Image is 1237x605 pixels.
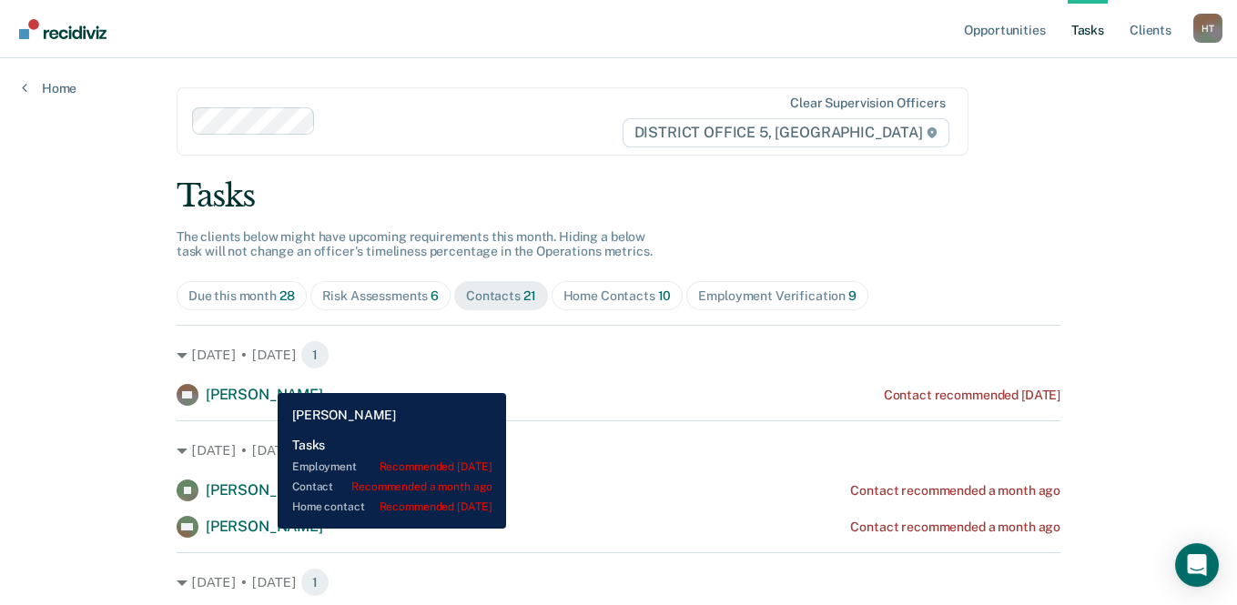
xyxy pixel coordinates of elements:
[1193,14,1222,43] div: H T
[431,288,439,303] span: 6
[848,288,857,303] span: 9
[300,340,330,369] span: 1
[206,386,323,403] span: [PERSON_NAME]
[188,288,295,304] div: Due this month
[523,288,536,303] span: 21
[300,436,331,465] span: 2
[850,483,1060,499] div: Contact recommended a month ago
[177,229,653,259] span: The clients below might have upcoming requirements this month. Hiding a below task will not chang...
[658,288,672,303] span: 10
[698,288,857,304] div: Employment Verification
[1193,14,1222,43] button: Profile dropdown button
[790,96,945,111] div: Clear supervision officers
[322,288,440,304] div: Risk Assessments
[300,568,330,597] span: 1
[884,388,1060,403] div: Contact recommended [DATE]
[177,568,1060,597] div: [DATE] • [DATE] 1
[19,19,106,39] img: Recidiviz
[279,288,295,303] span: 28
[623,118,949,147] span: DISTRICT OFFICE 5, [GEOGRAPHIC_DATA]
[206,518,323,535] span: [PERSON_NAME]
[177,436,1060,465] div: [DATE] • [DATE] 2
[563,288,672,304] div: Home Contacts
[177,340,1060,369] div: [DATE] • [DATE] 1
[22,80,76,96] a: Home
[1175,543,1219,587] div: Open Intercom Messenger
[206,481,323,499] span: [PERSON_NAME]
[850,519,1060,535] div: Contact recommended a month ago
[177,177,1060,215] div: Tasks
[466,288,536,304] div: Contacts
